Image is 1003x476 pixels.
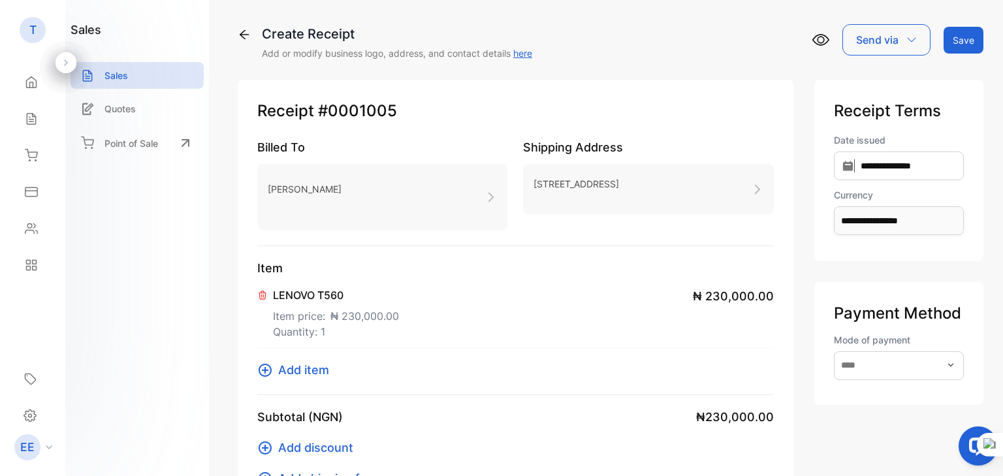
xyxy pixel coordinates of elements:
a: here [513,48,532,59]
iframe: LiveChat chat widget [948,421,1003,476]
p: T [29,22,37,39]
span: ₦230,000.00 [696,408,774,426]
p: Receipt Terms [834,99,964,123]
p: Send via [856,32,899,48]
button: Send via [842,24,931,56]
span: ₦ 230,000.00 [693,287,774,305]
a: Quotes [71,95,204,122]
p: Billed To [257,138,507,156]
button: Add item [257,361,337,379]
p: Shipping Address [523,138,773,156]
span: #0001005 [318,99,397,123]
div: Create Receipt [262,24,532,44]
span: ₦ 230,000.00 [330,308,399,324]
p: Receipt [257,99,774,123]
p: Add or modify business logo, address, and contact details [262,46,532,60]
button: Save [944,27,983,54]
p: Point of Sale [104,136,158,150]
button: Add discount [257,439,361,456]
p: [PERSON_NAME] [268,180,342,198]
h1: sales [71,21,101,39]
p: Sales [104,69,128,82]
span: Add discount [278,439,353,456]
span: Add item [278,361,329,379]
label: Currency [834,188,964,202]
p: Quantity: 1 [273,324,399,340]
p: Item [257,259,774,277]
p: [STREET_ADDRESS] [533,174,619,193]
p: Subtotal (NGN) [257,408,343,426]
label: Date issued [834,133,964,147]
a: Point of Sale [71,129,204,157]
p: Quotes [104,102,136,116]
p: Payment Method [834,302,964,325]
label: Mode of payment [834,333,964,347]
p: Item price: [273,303,399,324]
p: LENOVO T560 [273,287,399,303]
p: EE [20,439,35,456]
a: Sales [71,62,204,89]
